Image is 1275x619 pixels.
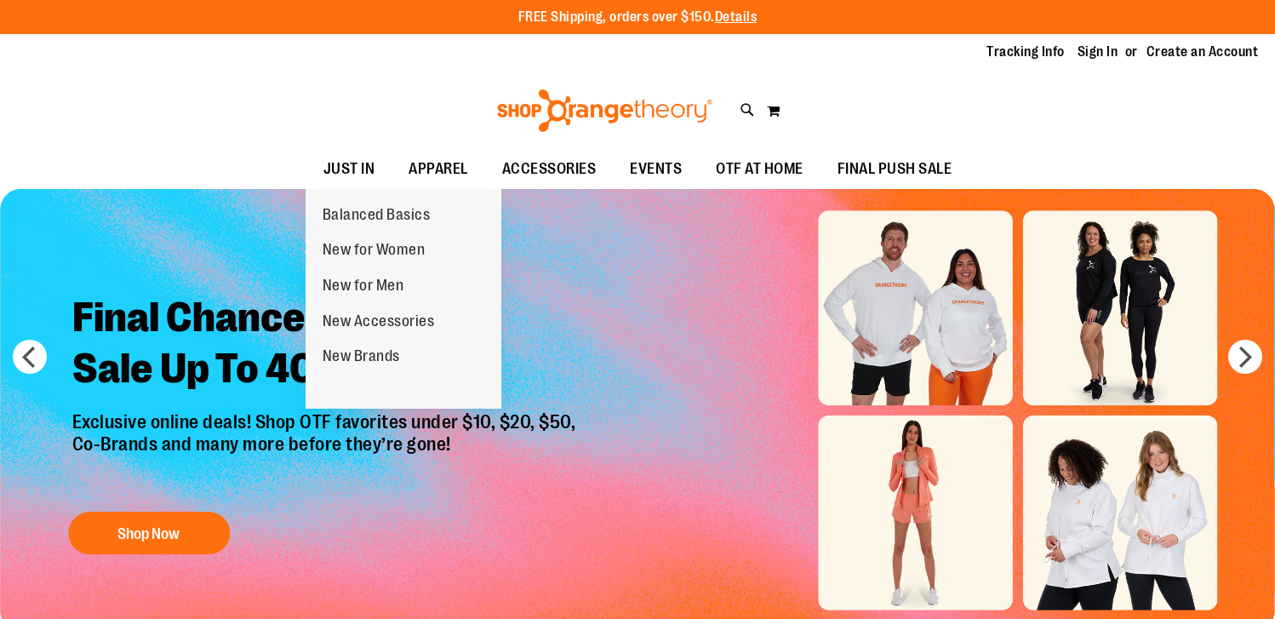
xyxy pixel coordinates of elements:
[68,512,230,554] button: Shop Now
[323,150,375,188] span: JUST IN
[699,150,820,189] a: OTF AT HOME
[60,411,593,495] p: Exclusive online deals! Shop OTF favorites under $10, $20, $50, Co-Brands and many more before th...
[409,150,468,188] span: APPAREL
[60,279,593,411] h2: Final Chance To Save - Sale Up To 40% Off!
[392,150,485,189] a: APPAREL
[306,304,452,340] a: New Accessories
[306,198,448,233] a: Balanced Basics
[1146,43,1259,61] a: Create an Account
[13,340,47,374] button: prev
[306,232,443,268] a: New for Women
[613,150,699,189] a: EVENTS
[518,8,758,27] p: FREE Shipping, orders over $150.
[306,268,421,304] a: New for Men
[323,347,400,369] span: New Brands
[323,277,404,298] span: New for Men
[485,150,614,189] a: ACCESSORIES
[306,189,501,410] ul: JUST IN
[1228,340,1262,374] button: next
[323,312,435,334] span: New Accessories
[306,339,417,375] a: New Brands
[986,43,1065,61] a: Tracking Info
[306,150,392,189] a: JUST IN
[716,150,803,188] span: OTF AT HOME
[323,241,426,262] span: New for Women
[820,150,969,189] a: FINAL PUSH SALE
[502,150,597,188] span: ACCESSORIES
[1078,43,1118,61] a: Sign In
[838,150,952,188] span: FINAL PUSH SALE
[495,89,715,132] img: Shop Orangetheory
[323,206,431,227] span: Balanced Basics
[715,9,758,25] a: Details
[630,150,682,188] span: EVENTS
